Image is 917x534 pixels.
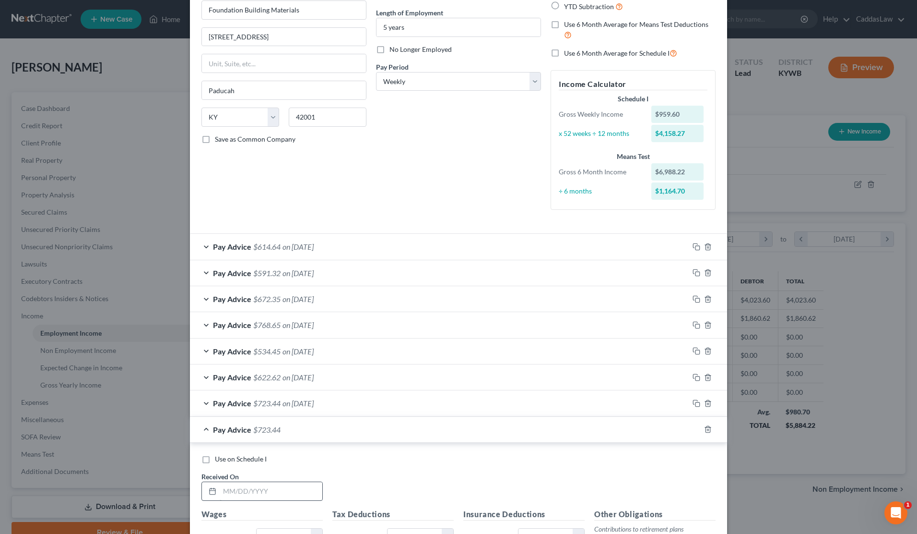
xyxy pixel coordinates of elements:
[213,425,251,434] span: Pay Advice
[282,242,314,251] span: on [DATE]
[253,373,281,382] span: $622.62
[215,135,295,143] span: Save as Common Company
[651,106,704,123] div: $959.60
[559,78,707,90] h5: Income Calculator
[564,49,670,57] span: Use 6 Month Average for Schedule I
[215,455,267,463] span: Use on Schedule I
[651,182,704,200] div: $1,164.70
[554,129,647,138] div: x 52 weeks ÷ 12 months
[463,509,585,521] h5: Insurance Deductions
[884,501,907,524] iframe: Intercom live chat
[213,347,251,356] span: Pay Advice
[564,20,708,28] span: Use 6 Month Average for Means Test Deductions
[220,482,322,500] input: MM/DD/YYYY
[282,399,314,408] span: on [DATE]
[202,81,366,99] input: Enter city...
[904,501,912,509] span: 1
[213,294,251,303] span: Pay Advice
[332,509,454,521] h5: Tax Deductions
[651,163,704,181] div: $6,988.22
[559,94,707,104] div: Schedule I
[201,473,239,481] span: Received On
[594,509,716,521] h5: Other Obligations
[376,8,443,18] label: Length of Employment
[213,373,251,382] span: Pay Advice
[554,167,647,177] div: Gross 6 Month Income
[253,347,281,356] span: $534.45
[213,399,251,408] span: Pay Advice
[253,294,281,303] span: $672.35
[554,109,647,119] div: Gross Weekly Income
[213,242,251,251] span: Pay Advice
[253,268,281,278] span: $591.32
[376,63,409,71] span: Pay Period
[253,242,281,251] span: $614.64
[289,108,366,127] input: Enter zip...
[201,0,366,20] input: Search company by name...
[559,152,707,161] div: Means Test
[282,373,314,382] span: on [DATE]
[253,425,281,434] span: $723.44
[651,125,704,142] div: $4,158.27
[253,320,281,329] span: $768.65
[594,524,716,534] p: Contributions to retirement plans
[202,54,366,73] input: Unit, Suite, etc...
[376,18,541,36] input: ex: 2 years
[564,2,614,11] span: YTD Subtraction
[213,320,251,329] span: Pay Advice
[282,294,314,303] span: on [DATE]
[282,320,314,329] span: on [DATE]
[389,45,452,53] span: No Longer Employed
[282,268,314,278] span: on [DATE]
[213,268,251,278] span: Pay Advice
[202,28,366,46] input: Enter address...
[201,509,323,521] h5: Wages
[554,186,647,196] div: ÷ 6 months
[253,399,281,408] span: $723.44
[282,347,314,356] span: on [DATE]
